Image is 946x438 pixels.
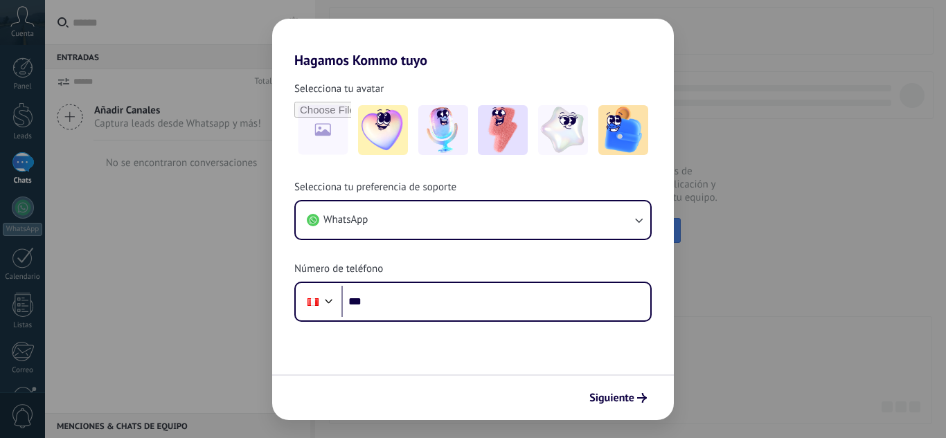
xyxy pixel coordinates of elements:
[418,105,468,155] img: -2.jpeg
[589,393,634,403] span: Siguiente
[272,19,674,69] h2: Hagamos Kommo tuyo
[598,105,648,155] img: -5.jpeg
[300,287,326,316] div: Peru: + 51
[358,105,408,155] img: -1.jpeg
[323,213,368,227] span: WhatsApp
[538,105,588,155] img: -4.jpeg
[296,201,650,239] button: WhatsApp
[478,105,528,155] img: -3.jpeg
[294,82,384,96] span: Selecciona tu avatar
[294,181,456,194] span: Selecciona tu preferencia de soporte
[583,386,653,410] button: Siguiente
[294,262,383,276] span: Número de teléfono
